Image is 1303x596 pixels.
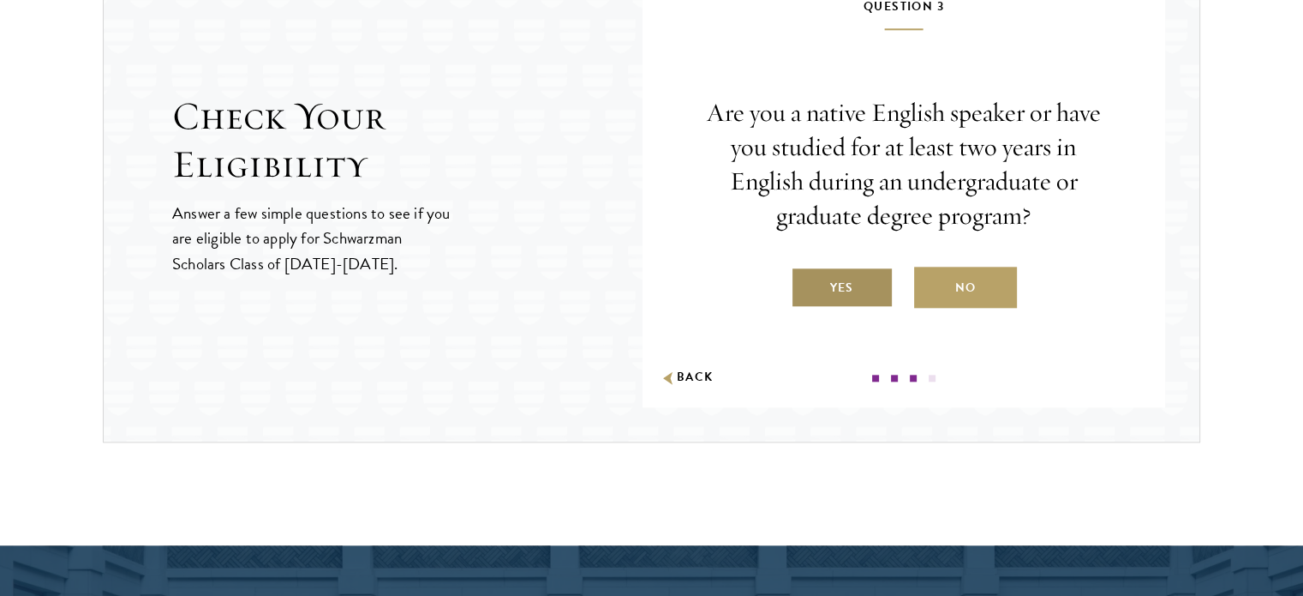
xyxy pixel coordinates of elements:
[660,369,714,387] button: Back
[172,201,452,275] p: Answer a few simple questions to see if you are eligible to apply for Schwarzman Scholars Class o...
[694,96,1114,233] p: Are you a native English speaker or have you studied for at least two years in English during an ...
[791,267,894,308] label: Yes
[172,93,643,189] h2: Check Your Eligibility
[914,267,1017,308] label: No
